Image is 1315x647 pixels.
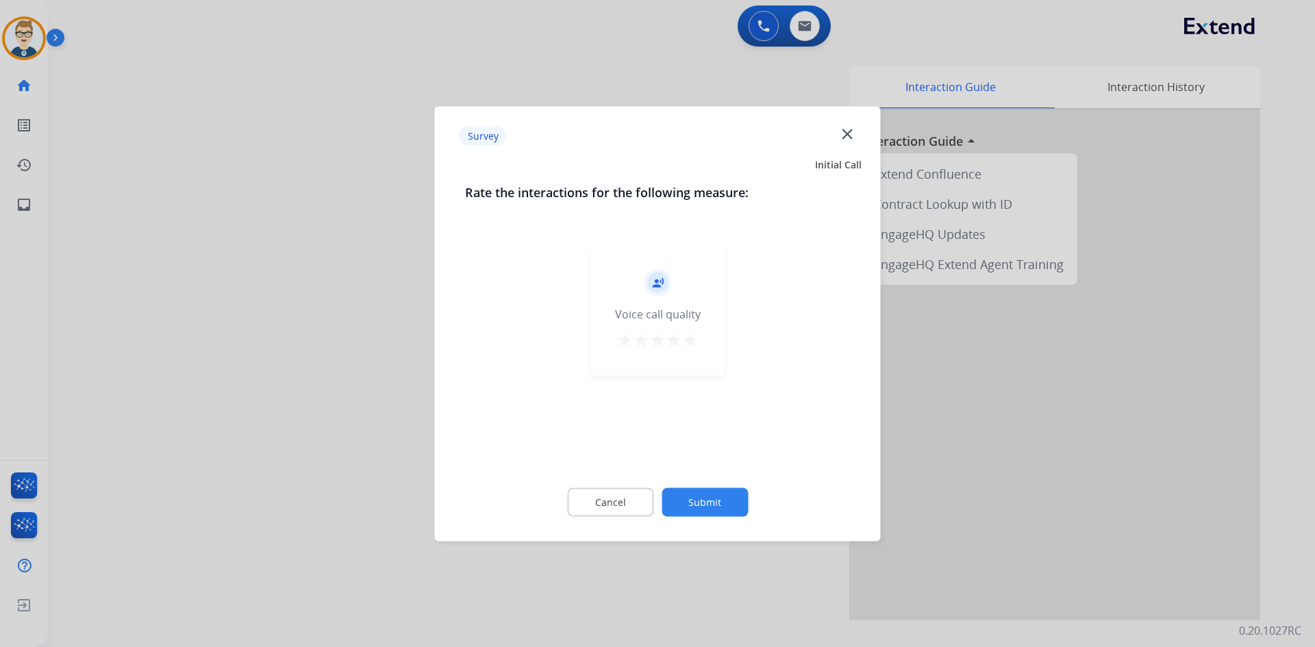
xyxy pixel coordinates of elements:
p: 0.20.1027RC [1239,622,1301,639]
p: Survey [460,127,507,146]
button: Submit [662,487,748,516]
mat-icon: star [616,331,633,348]
mat-icon: close [838,125,856,142]
mat-icon: star [682,331,699,348]
mat-icon: star [649,331,666,348]
mat-icon: star [666,331,682,348]
mat-icon: record_voice_over [651,276,664,288]
span: Initial Call [815,157,862,171]
div: Voice call quality [615,305,701,322]
mat-icon: star [633,331,649,348]
button: Cancel [567,487,653,516]
h3: Rate the interactions for the following measure: [465,182,851,201]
